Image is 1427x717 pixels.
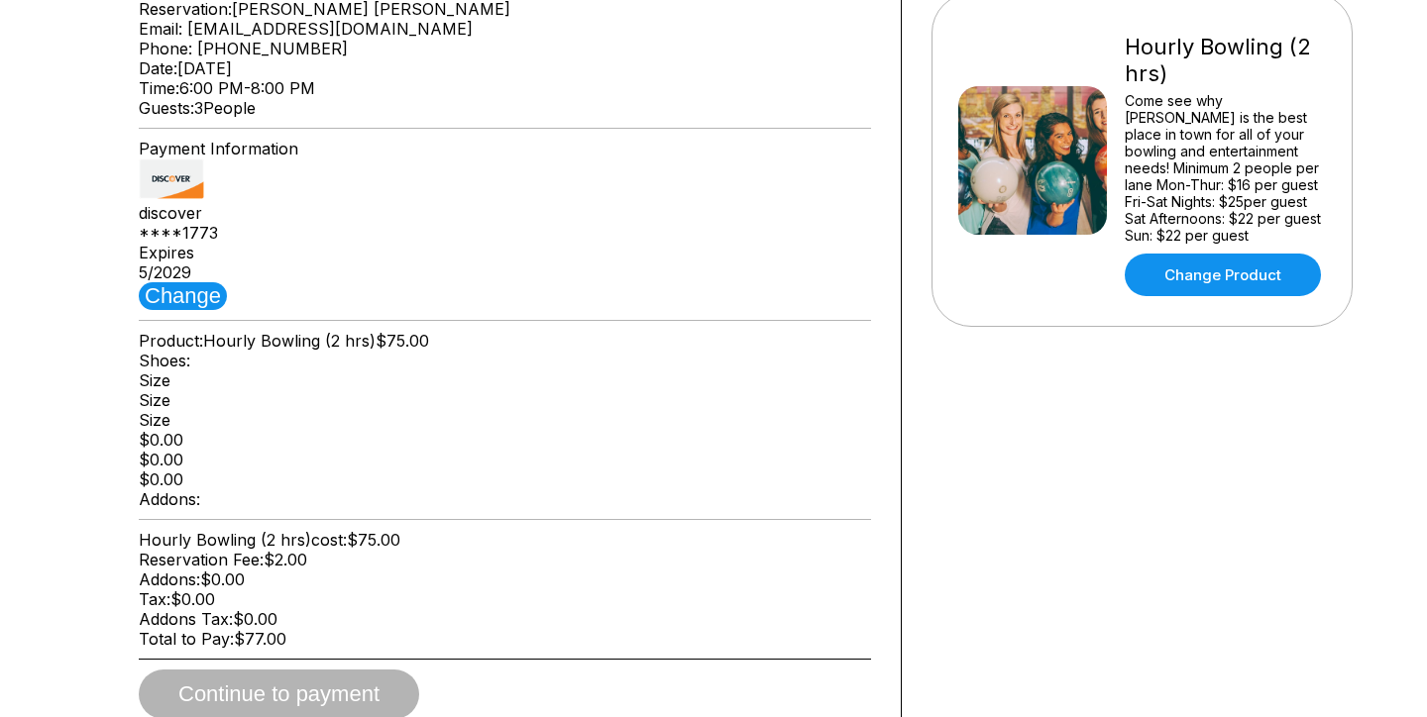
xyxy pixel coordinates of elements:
span: Addons: [139,569,200,589]
span: Total to Pay: [139,629,234,649]
span: Addons: [139,489,200,509]
div: $0.00 [139,469,871,489]
span: Tax: [139,589,170,609]
span: Time: [139,78,179,98]
span: Reservation Fee: [139,550,264,569]
span: Shoes: [139,351,190,370]
span: $0.00 [200,569,245,589]
span: Addons Tax: [139,609,233,629]
span: [DATE] [177,58,232,78]
div: Size [139,370,871,390]
a: Change Product [1125,254,1321,296]
span: Guests: [139,98,194,118]
span: $77.00 [234,629,286,649]
div: Come see why [PERSON_NAME] is the best place in town for all of your bowling and entertainment ne... [1125,92,1326,244]
img: Hourly Bowling (2 hrs) [958,86,1107,235]
span: [PHONE_NUMBER] [192,39,348,58]
div: Size [139,390,871,410]
span: $2.00 [264,550,307,569]
div: Size [139,410,871,430]
div: discover [139,203,871,223]
span: [EMAIL_ADDRESS][DOMAIN_NAME] [182,19,473,39]
span: Date: [139,58,177,78]
span: 6:00 PM - 8:00 PM [179,78,315,98]
span: $0.00 [233,609,277,629]
span: Email: [139,19,182,39]
span: $75.00 [347,530,400,550]
div: 5 / 2029 [139,262,871,282]
span: Hourly Bowling (2 hrs) cost: [139,530,347,550]
span: $0.00 [170,589,215,609]
img: card [139,158,204,199]
span: Product: [139,331,203,351]
div: Expires [139,243,871,262]
div: Hourly Bowling (2 hrs) [1125,34,1326,87]
div: $0.00 [139,430,871,450]
div: $0.00 [139,450,871,469]
button: Change [139,282,227,310]
div: Payment Information [139,139,871,158]
span: 3 People [194,98,256,118]
span: Phone: [139,39,192,58]
span: $75.00 [376,331,429,351]
span: Hourly Bowling (2 hrs) [203,331,376,351]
